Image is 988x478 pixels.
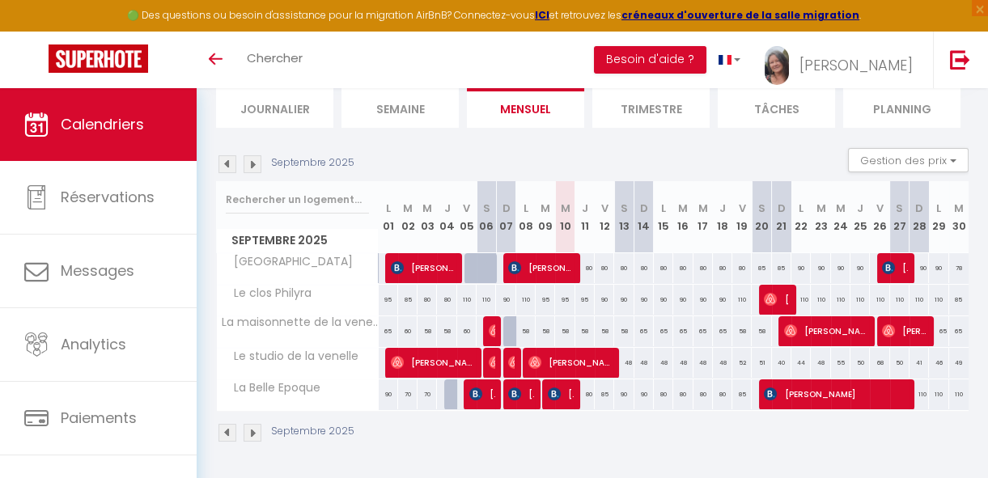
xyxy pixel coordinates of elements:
div: 90 [634,285,654,315]
div: 60 [457,316,477,346]
span: Le studio de la venelle [219,348,363,366]
span: [PERSON_NAME] [528,347,613,378]
div: 65 [713,316,732,346]
th: 27 [890,181,910,253]
div: 58 [732,316,752,346]
abbr: D [915,201,923,216]
div: 110 [910,379,929,409]
iframe: Chat [919,405,976,466]
div: 80 [673,379,693,409]
abbr: M [541,201,550,216]
th: 28 [910,181,929,253]
abbr: L [661,201,666,216]
div: 58 [437,316,456,346]
th: 22 [791,181,811,253]
div: 70 [398,379,418,409]
abbr: S [621,201,628,216]
abbr: M [403,201,413,216]
span: Calendriers [61,114,144,134]
div: 70 [418,379,437,409]
div: 80 [713,253,732,283]
div: 85 [949,285,969,315]
div: 85 [772,253,791,283]
div: 80 [418,285,437,315]
abbr: M [422,201,432,216]
abbr: L [936,201,941,216]
span: [PERSON_NAME] [882,315,927,346]
img: ... [765,46,789,86]
div: 85 [398,285,418,315]
div: 50 [850,348,870,378]
div: 58 [516,316,536,346]
abbr: L [799,201,804,216]
span: Septembre 2025 [217,229,378,252]
li: Semaine [341,88,459,128]
div: 48 [811,348,830,378]
div: 58 [536,316,555,346]
div: 65 [673,316,693,346]
th: 15 [654,181,673,253]
abbr: L [386,201,391,216]
span: Messages [61,260,134,281]
th: 17 [693,181,713,253]
span: [PERSON_NAME] [764,284,790,315]
div: 80 [575,253,595,283]
span: [PERSON_NAME] [391,347,475,378]
a: ICI [535,8,549,22]
div: 55 [831,348,850,378]
span: [PERSON_NAME] [508,379,534,409]
button: Ouvrir le widget de chat LiveChat [13,6,61,55]
div: 85 [732,379,752,409]
span: Le clos Philyra [219,285,316,302]
abbr: M [836,201,846,216]
div: 48 [673,348,693,378]
span: [PERSON_NAME] [764,379,906,409]
a: Chercher [235,32,315,88]
div: 90 [496,285,515,315]
div: 90 [614,285,634,315]
th: 24 [831,181,850,253]
abbr: J [444,201,451,216]
div: 48 [713,348,732,378]
div: 48 [654,348,673,378]
th: 29 [929,181,948,253]
th: 05 [457,181,477,253]
div: 48 [614,348,634,378]
th: 20 [752,181,771,253]
th: 13 [614,181,634,253]
th: 16 [673,181,693,253]
th: 19 [732,181,752,253]
div: 49 [949,348,969,378]
div: 65 [654,316,673,346]
span: [PERSON_NAME] [469,379,495,409]
div: 80 [713,379,732,409]
span: [PERSON_NAME] [548,379,574,409]
div: 58 [614,316,634,346]
span: Réservations [61,187,155,207]
div: 58 [752,316,771,346]
span: [PERSON_NAME] [799,55,913,75]
th: 08 [516,181,536,253]
p: Septembre 2025 [271,424,354,439]
div: 110 [949,379,969,409]
div: 80 [693,253,713,283]
div: 95 [379,285,398,315]
div: 90 [595,285,614,315]
div: 90 [379,379,398,409]
abbr: V [601,201,608,216]
span: Paiements [61,408,137,428]
span: [PERSON_NAME] [489,315,495,346]
th: 04 [437,181,456,253]
th: 25 [850,181,870,253]
abbr: M [678,201,688,216]
abbr: M [560,201,570,216]
abbr: L [524,201,528,216]
div: 95 [575,285,595,315]
div: 52 [732,348,752,378]
button: Besoin d'aide ? [594,46,706,74]
div: 68 [870,348,889,378]
li: Planning [843,88,960,128]
div: 46 [929,348,948,378]
div: 58 [595,316,614,346]
abbr: S [758,201,765,216]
